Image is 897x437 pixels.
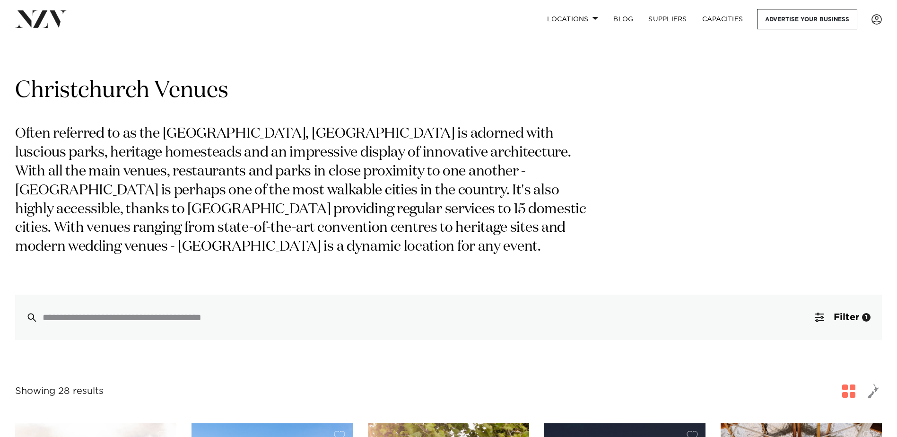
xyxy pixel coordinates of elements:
div: Showing 28 results [15,384,104,399]
a: SUPPLIERS [641,9,694,29]
a: Advertise your business [757,9,857,29]
button: Filter1 [803,295,882,340]
div: 1 [862,313,871,322]
span: Filter [834,313,859,322]
a: BLOG [606,9,641,29]
a: Capacities [695,9,751,29]
p: Often referred to as the [GEOGRAPHIC_DATA], [GEOGRAPHIC_DATA] is adorned with luscious parks, her... [15,125,600,257]
img: nzv-logo.png [15,10,67,27]
h1: Christchurch Venues [15,76,882,106]
a: Locations [540,9,606,29]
